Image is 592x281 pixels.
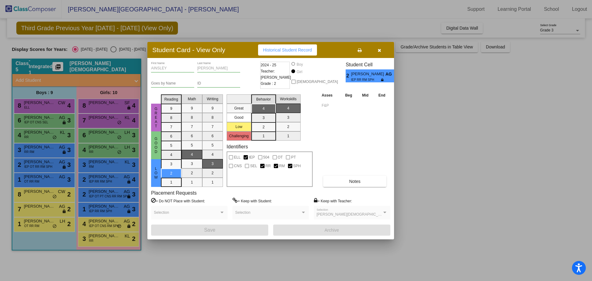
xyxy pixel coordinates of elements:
[296,69,302,75] div: Girl
[261,81,276,87] span: Grade : 2
[325,228,339,233] span: Archive
[261,68,291,81] span: Teacher: [PERSON_NAME]
[373,92,390,99] th: End
[204,227,215,233] span: Save
[291,154,296,161] span: PT
[357,92,373,99] th: Mid
[320,92,340,99] th: Asses
[151,225,268,236] button: Save
[385,71,394,77] span: AG
[249,154,255,161] span: IEP
[346,62,399,68] h3: Student Cell
[351,77,381,82] span: IEP RR RM SPH
[394,72,399,80] span: 4
[152,46,225,54] h3: Student Card - View Only
[340,92,357,99] th: Beg
[234,162,242,170] span: CNS
[151,190,197,196] label: Placement Requests
[351,71,385,77] span: [PERSON_NAME]
[261,62,276,68] span: 2024 - 25
[314,198,352,204] label: = Keep with Teacher:
[279,162,285,170] span: RM
[273,225,390,236] button: Archive
[323,176,386,187] button: Notes
[278,154,283,161] span: OT
[227,144,248,150] label: Identifiers
[153,107,159,128] span: Great
[293,162,301,170] span: SPH
[263,48,312,52] span: Historical Student Record
[232,198,272,204] label: = Keep with Student:
[153,137,159,154] span: Good
[296,62,303,67] div: Boy
[258,44,317,56] button: Historical Student Record
[234,154,240,161] span: ELL
[297,78,338,85] span: [DEMOGRAPHIC_DATA]
[151,81,194,86] input: goes by name
[349,179,360,184] span: Notes
[322,101,339,110] input: assessment
[265,162,271,170] span: RR
[250,162,257,170] span: SEL
[263,154,269,161] span: 504
[153,167,159,180] span: Low
[317,212,388,217] span: [PERSON_NAME][DEMOGRAPHIC_DATA]
[151,198,205,204] label: = Do NOT Place with Student:
[346,72,351,80] span: 2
